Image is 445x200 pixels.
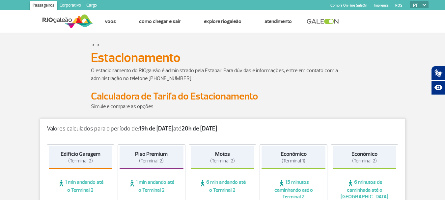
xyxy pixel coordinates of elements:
[431,66,445,95] div: Plugin de acessibilidade da Hand Talk.
[352,158,377,164] span: (Terminal 2)
[282,158,305,164] span: (Terminal 1)
[262,179,325,200] span: 15 minutos caminhando até o Terminal 2
[91,102,354,110] p: Simule e compare as opções.
[105,18,116,25] a: Voos
[215,151,230,157] strong: Motos
[97,41,99,48] a: >
[91,90,354,102] h2: Calculadora de Tarifa do Estacionamento
[333,179,397,200] span: 6 minutos de caminhada até o [GEOGRAPHIC_DATA]
[49,179,113,193] span: 1 min andando até o Terminal 2
[30,1,57,11] a: Passageiros
[264,18,292,25] a: Atendimento
[281,151,307,157] strong: Econômico
[351,151,377,157] strong: Econômico
[47,125,399,132] p: Valores calculados para o período de: até
[139,158,164,164] span: (Terminal 2)
[139,18,181,25] a: Como chegar e sair
[395,3,403,8] a: RQS
[91,52,354,63] h1: Estacionamento
[431,66,445,80] button: Abrir tradutor de língua de sinais.
[135,151,168,157] strong: Piso Premium
[92,41,95,48] a: >
[431,80,445,95] button: Abrir recursos assistivos.
[210,158,235,164] span: (Terminal 2)
[68,158,93,164] span: (Terminal 2)
[57,1,84,11] a: Corporativo
[61,151,100,157] strong: Edifício Garagem
[120,179,183,193] span: 1 min andando até o Terminal 2
[374,3,389,8] a: Imprensa
[204,18,241,25] a: Explore RIOgaleão
[191,179,255,193] span: 6 min andando até o Terminal 2
[181,125,217,132] strong: 20h de [DATE]
[330,3,367,8] a: Compra On-line GaleOn
[91,67,354,82] p: O estacionamento do RIOgaleão é administrado pela Estapar. Para dúvidas e informações, entre em c...
[84,1,99,11] a: Cargo
[139,125,173,132] strong: 19h de [DATE]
